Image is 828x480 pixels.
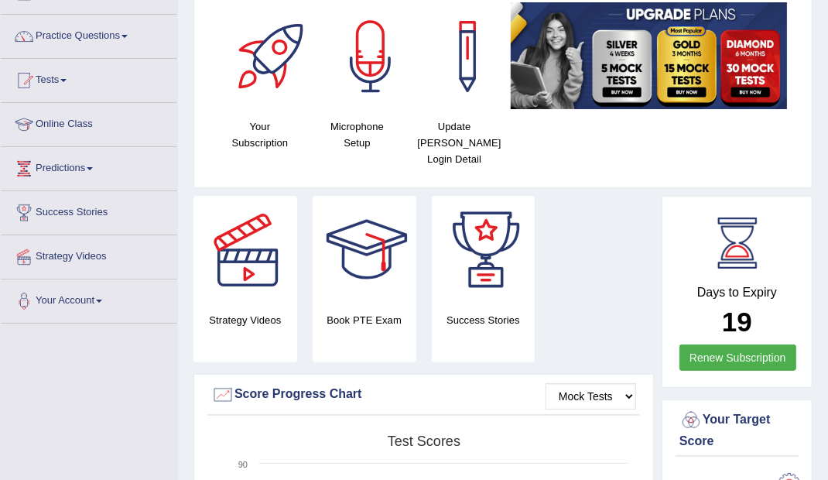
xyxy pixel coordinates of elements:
a: Online Class [1,103,177,142]
tspan: Test scores [388,434,460,449]
h4: Days to Expiry [679,286,795,300]
img: small5.jpg [511,2,787,109]
a: Predictions [1,147,177,186]
a: Renew Subscription [679,345,796,371]
h4: Strategy Videos [193,312,297,328]
h4: Success Stories [432,312,535,328]
div: Your Target Score [679,409,795,451]
a: Success Stories [1,191,177,230]
h4: Microphone Setup [316,118,399,151]
a: Tests [1,59,177,98]
div: Score Progress Chart [211,383,636,406]
b: 19 [722,307,752,337]
a: Practice Questions [1,15,177,53]
text: 90 [238,460,248,469]
h4: Update [PERSON_NAME] Login Detail [413,118,495,167]
a: Your Account [1,279,177,318]
h4: Your Subscription [219,118,301,151]
h4: Book PTE Exam [313,312,416,328]
a: Strategy Videos [1,235,177,274]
